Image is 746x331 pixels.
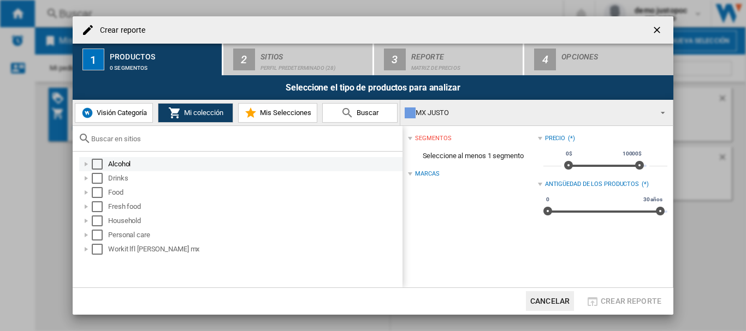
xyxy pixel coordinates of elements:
div: Opciones [561,48,669,59]
span: Visión Categoría [94,109,147,117]
ng-md-icon: getI18NText('BUTTONS.CLOSE_DIALOG') [652,25,665,38]
span: 0$ [564,149,574,158]
button: Buscar [322,103,398,123]
span: 0 [544,195,551,204]
div: 0 segmentos [110,59,217,71]
button: 4 Opciones [524,44,673,75]
button: Mis Selecciones [238,103,317,123]
div: Reporte [411,48,519,59]
div: 3 [384,49,406,70]
div: Workit lfl [PERSON_NAME] mx [108,244,401,255]
span: 10000$ [621,149,643,158]
md-checkbox: Select [92,173,108,184]
input: Buscar en sitios [91,135,397,143]
div: Matriz de precios [411,59,519,71]
span: 30 años [642,195,664,204]
span: Crear reporte [601,297,661,305]
button: Visión Categoría [75,103,153,123]
md-checkbox: Select [92,244,108,255]
div: 4 [534,49,556,70]
md-checkbox: Select [92,201,108,212]
md-checkbox: Select [92,215,108,226]
div: Productos [110,48,217,59]
div: Drinks [108,173,401,184]
md-checkbox: Select [92,187,108,198]
button: 3 Reporte Matriz de precios [374,44,524,75]
div: 2 [233,49,255,70]
div: Alcohol [108,159,401,170]
div: Antigüedad de los productos [545,180,639,189]
button: getI18NText('BUTTONS.CLOSE_DIALOG') [647,19,669,41]
div: Sitios [260,48,368,59]
div: Household [108,215,401,226]
div: Personal care [108,230,401,240]
button: Mi colección [158,103,233,123]
div: Fresh food [108,201,401,212]
button: Crear reporte [583,291,665,311]
button: Cancelar [526,291,574,311]
div: Seleccione el tipo de productos para analizar [73,75,673,100]
div: Marcas [415,170,439,178]
span: Mis Selecciones [257,109,311,117]
img: wiser-icon-blue.png [81,106,94,119]
button: 2 Sitios Perfil predeterminado (28) [223,44,374,75]
md-checkbox: Select [92,230,108,240]
div: 1 [82,49,104,70]
button: 1 Productos 0 segmentos [73,44,223,75]
span: Mi colección [181,109,223,117]
span: Seleccione al menos 1 segmento [408,146,537,166]
span: Buscar [354,109,378,117]
div: MX JUSTO [405,105,651,121]
div: Precio [545,134,565,143]
div: Food [108,187,401,198]
h4: Crear reporte [94,25,145,36]
div: segmentos [415,134,451,143]
div: Perfil predeterminado (28) [260,59,368,71]
md-checkbox: Select [92,159,108,170]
